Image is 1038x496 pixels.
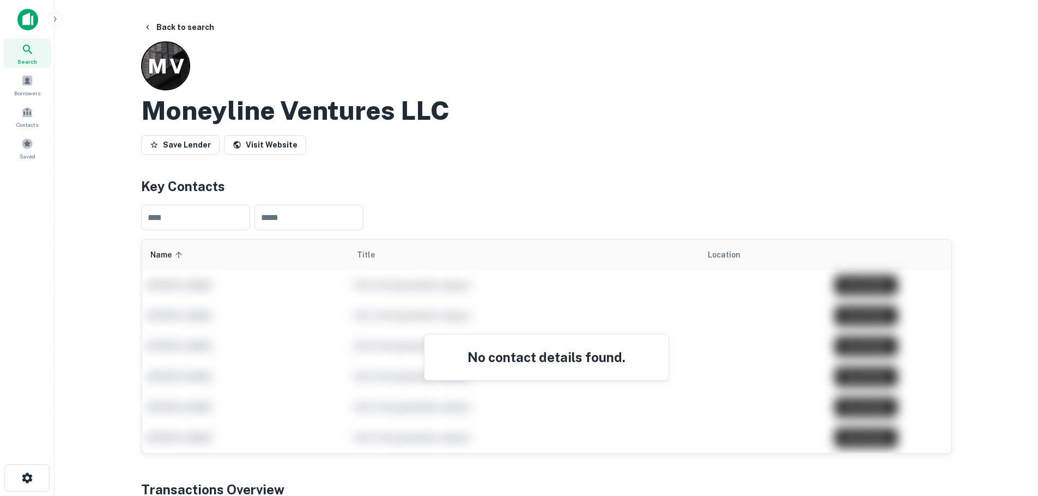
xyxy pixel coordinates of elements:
[20,152,35,161] span: Saved
[16,120,38,129] span: Contacts
[3,133,51,163] a: Saved
[141,95,450,126] h2: Moneyline Ventures LLC
[438,347,655,367] h4: No contact details found.
[148,51,183,82] p: M V
[141,176,952,196] h4: Key Contacts
[142,240,951,453] div: scrollable content
[141,135,220,155] button: Save Lender
[224,135,306,155] a: Visit Website
[17,9,38,30] img: capitalize-icon.png
[17,57,37,66] span: Search
[3,39,51,68] a: Search
[984,374,1038,426] iframe: Chat Widget
[3,102,51,131] a: Contacts
[14,89,40,97] span: Borrowers
[139,17,218,37] button: Back to search
[3,70,51,100] a: Borrowers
